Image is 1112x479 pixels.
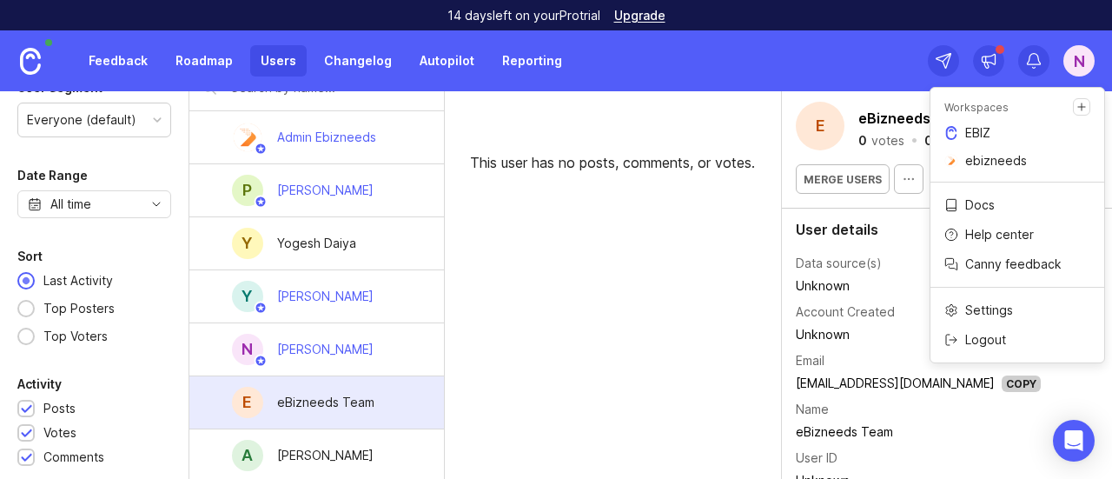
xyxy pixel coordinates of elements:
[944,100,1009,115] p: Workspaces
[277,340,374,359] div: [PERSON_NAME]
[35,299,123,318] div: Top Posters
[254,302,267,315] img: member badge
[930,296,1104,324] a: Settings
[254,196,267,209] img: member badge
[17,374,62,395] div: Activity
[27,110,136,130] div: Everyone (default)
[232,440,263,471] div: A
[804,173,882,186] span: Merge users
[277,128,376,147] div: Admin Ebizneeds
[17,246,43,267] div: Sort
[858,135,867,147] div: 0
[232,281,263,312] div: Y
[43,423,76,442] div: Votes
[1053,420,1095,462] div: Open Intercom Messenger
[1063,45,1095,77] button: N
[930,119,1104,147] a: EBIZ
[277,287,374,306] div: [PERSON_NAME]
[250,45,307,77] a: Users
[965,124,990,142] p: EBIZ
[35,327,116,346] div: Top Voters
[930,147,1104,175] a: ebizneeds
[232,228,263,259] div: Y
[254,143,267,156] img: member badge
[492,45,573,77] a: Reporting
[796,376,995,390] a: [EMAIL_ADDRESS][DOMAIN_NAME]
[965,302,1013,319] p: Settings
[165,45,243,77] a: Roadmap
[1002,376,1041,392] div: Copy
[20,48,41,75] img: Canny Home
[910,135,919,147] div: ·
[35,271,122,290] div: Last Activity
[796,164,890,194] button: Merge users
[314,45,402,77] a: Changelog
[924,135,933,147] div: 0
[930,191,1104,219] a: Docs
[930,221,1104,249] a: Help center
[965,152,1027,170] p: ebizneeds
[796,275,1041,297] td: Unknown
[614,10,665,22] a: Upgrade
[965,196,995,214] p: Docs
[796,421,1041,443] td: eBizneeds Team
[43,448,104,467] div: Comments
[447,7,600,24] p: 14 days left on your Pro trial
[43,399,76,418] div: Posts
[78,45,158,77] a: Feedback
[277,234,356,253] div: Yogesh Daiya
[277,393,374,412] div: eBizneeds Team
[254,355,267,368] img: member badge
[965,331,1006,349] p: Logout
[277,181,374,200] div: [PERSON_NAME]
[796,223,1098,236] div: User details
[445,91,781,187] div: This user has no posts, comments, or votes.
[1073,98,1090,116] a: Create a new workspace
[796,102,844,150] div: e
[796,325,1041,344] div: Unknown
[796,254,882,273] div: Data source(s)
[965,226,1034,243] p: Help center
[930,250,1104,278] a: Canny feedback
[796,351,824,370] div: Email
[142,197,170,211] svg: toggle icon
[796,449,837,468] div: User ID
[965,256,1062,273] p: Canny feedback
[17,165,88,186] div: Date Range
[796,303,895,322] div: Account Created
[409,45,485,77] a: Autopilot
[232,334,263,365] div: N
[277,446,374,465] div: [PERSON_NAME]
[232,122,263,153] img: Admin Ebizneeds
[796,400,829,419] div: Name
[232,387,263,418] div: e
[855,105,976,131] button: eBizneeds Team
[871,135,904,147] div: votes
[50,195,91,214] div: All time
[232,175,263,206] div: P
